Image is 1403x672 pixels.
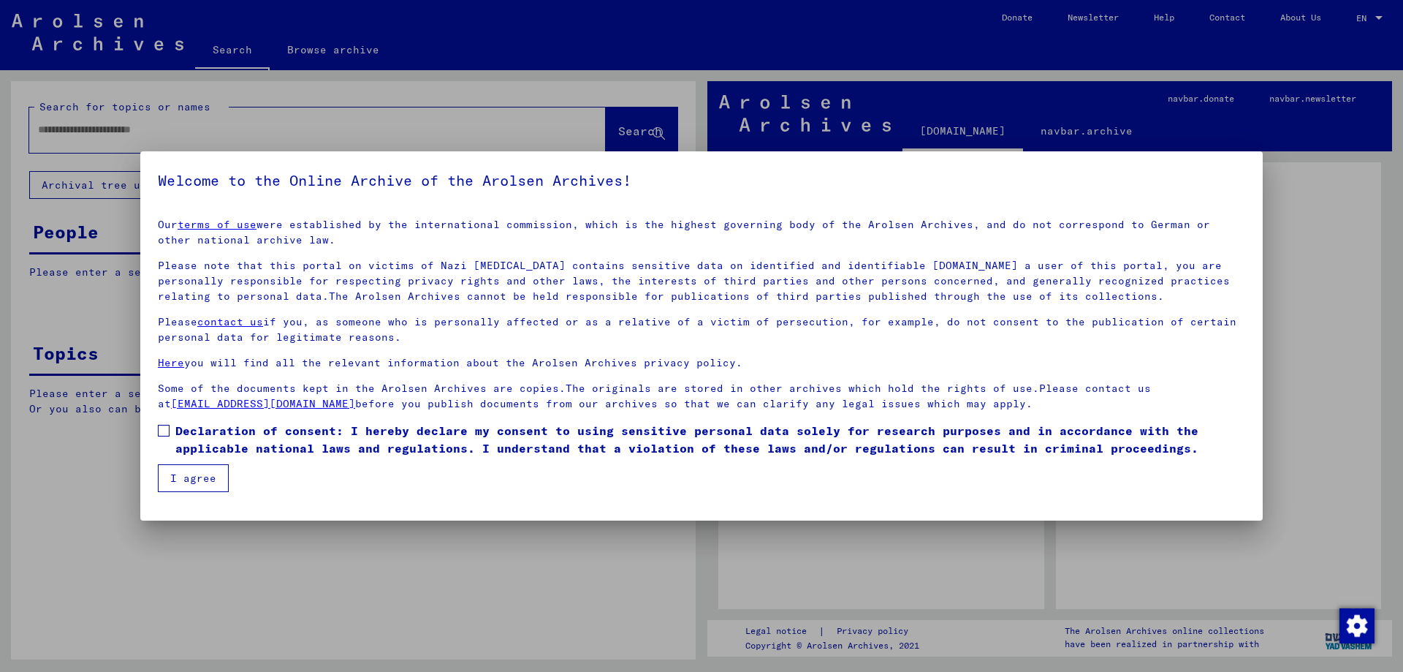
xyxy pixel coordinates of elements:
a: contact us [197,315,263,328]
span: Declaration of consent: I hereby declare my consent to using sensitive personal data solely for r... [175,422,1245,457]
p: Our were established by the international commission, which is the highest governing body of the ... [158,217,1245,248]
a: terms of use [178,218,256,231]
h5: Welcome to the Online Archive of the Arolsen Archives! [158,169,1245,192]
p: you will find all the relevant information about the Arolsen Archives privacy policy. [158,355,1245,371]
button: I agree [158,464,229,492]
img: Change consent [1339,608,1375,643]
a: Here [158,356,184,369]
a: [EMAIL_ADDRESS][DOMAIN_NAME] [171,397,355,410]
p: Some of the documents kept in the Arolsen Archives are copies.The originals are stored in other a... [158,381,1245,412]
p: Please note that this portal on victims of Nazi [MEDICAL_DATA] contains sensitive data on identif... [158,258,1245,304]
p: Please if you, as someone who is personally affected or as a relative of a victim of persecution,... [158,314,1245,345]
